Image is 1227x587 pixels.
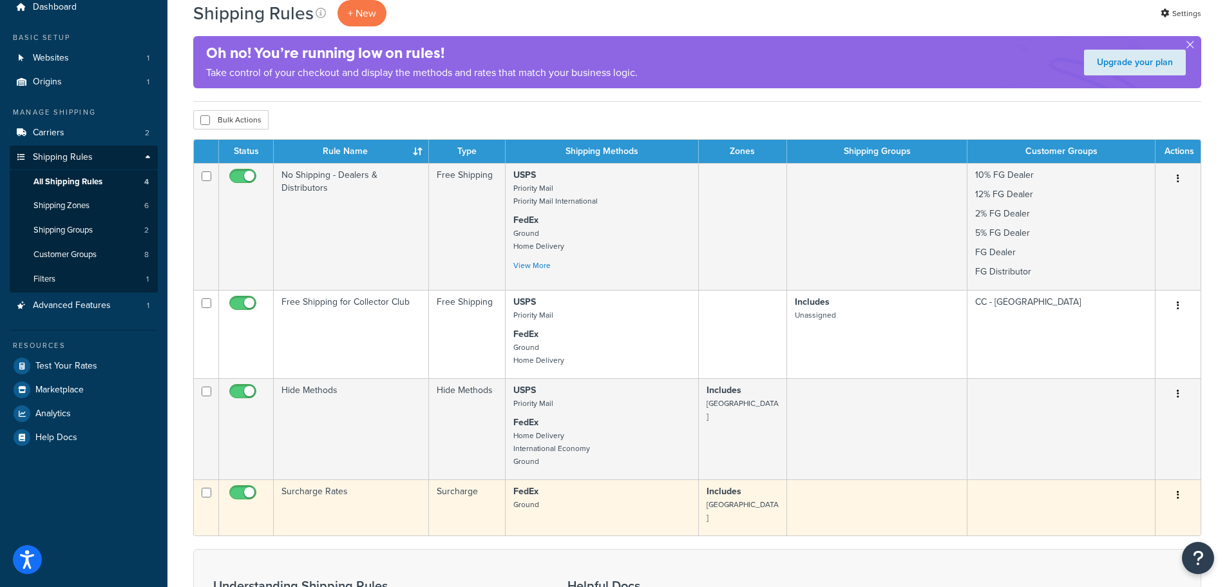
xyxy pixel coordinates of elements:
span: Shipping Rules [33,152,93,163]
span: Advanced Features [33,300,111,311]
span: Filters [33,274,55,285]
span: 8 [144,249,149,260]
span: Test Your Rates [35,361,97,372]
div: Resources [10,340,158,351]
span: Help Docs [35,432,77,443]
small: [GEOGRAPHIC_DATA] [707,398,779,422]
span: Marketplace [35,385,84,396]
strong: FedEx [513,213,538,227]
h1: Shipping Rules [193,1,314,26]
td: Surcharge [429,479,506,535]
span: 1 [146,274,149,285]
strong: Includes [707,485,741,498]
span: 1 [147,300,149,311]
span: 1 [147,77,149,88]
small: Priority Mail Priority Mail International [513,182,598,207]
li: Websites [10,46,158,70]
a: Upgrade your plan [1084,50,1186,75]
th: Actions [1156,140,1201,163]
div: Basic Setup [10,32,158,43]
small: Ground Home Delivery [513,342,564,366]
a: Settings [1161,5,1201,23]
td: No Shipping - Dealers & Distributors [274,163,429,290]
small: Unassigned [795,309,836,321]
a: Origins 1 [10,70,158,94]
th: Rule Name : activate to sort column ascending [274,140,429,163]
li: Shipping Zones [10,194,158,218]
a: Help Docs [10,426,158,449]
li: Origins [10,70,158,94]
h4: Oh no! You’re running low on rules! [206,43,638,64]
th: Zones [699,140,788,163]
p: 5% FG Dealer [975,227,1147,240]
a: All Shipping Rules 4 [10,170,158,194]
td: Free Shipping [429,163,506,290]
strong: Includes [795,295,830,309]
a: Shipping Groups 2 [10,218,158,242]
span: Origins [33,77,62,88]
p: FG Distributor [975,265,1147,278]
a: Filters 1 [10,267,158,291]
div: Manage Shipping [10,107,158,118]
small: Ground [513,499,539,510]
a: Carriers 2 [10,121,158,145]
strong: FedEx [513,327,538,341]
span: Shipping Zones [33,200,90,211]
th: Customer Groups [967,140,1156,163]
td: 10% FG Dealer [967,163,1156,290]
th: Shipping Groups [787,140,967,163]
span: Websites [33,53,69,64]
td: Hide Methods [429,378,506,479]
td: Hide Methods [274,378,429,479]
span: Customer Groups [33,249,97,260]
td: Surcharge Rates [274,479,429,535]
th: Status [219,140,274,163]
li: Carriers [10,121,158,145]
a: Analytics [10,402,158,425]
li: Shipping Rules [10,146,158,293]
span: 2 [145,128,149,139]
small: Ground Home Delivery [513,227,564,252]
p: FG Dealer [975,246,1147,259]
span: 4 [144,177,149,188]
strong: USPS [513,383,536,397]
span: Shipping Groups [33,225,93,236]
li: Customer Groups [10,243,158,267]
span: 1 [147,53,149,64]
strong: FedEx [513,416,538,429]
span: 2 [144,225,149,236]
button: Open Resource Center [1182,542,1214,574]
p: 12% FG Dealer [975,188,1147,201]
small: [GEOGRAPHIC_DATA] [707,499,779,523]
span: Carriers [33,128,64,139]
strong: Includes [707,383,741,397]
small: Home Delivery International Economy Ground [513,430,590,467]
span: Dashboard [33,2,77,13]
li: Shipping Groups [10,218,158,242]
th: Type [429,140,506,163]
p: Take control of your checkout and display the methods and rates that match your business logic. [206,64,638,82]
strong: FedEx [513,485,538,498]
a: View More [513,260,551,271]
a: Test Your Rates [10,354,158,378]
span: 6 [144,200,149,211]
span: Analytics [35,409,71,419]
th: Shipping Methods [506,140,699,163]
p: 2% FG Dealer [975,207,1147,220]
td: Free Shipping for Collector Club [274,290,429,378]
small: Priority Mail [513,398,553,409]
a: Advanced Features 1 [10,294,158,318]
strong: USPS [513,168,536,182]
li: Filters [10,267,158,291]
small: Priority Mail [513,309,553,321]
td: CC - [GEOGRAPHIC_DATA] [967,290,1156,378]
a: Marketplace [10,378,158,401]
a: Customer Groups 8 [10,243,158,267]
td: Free Shipping [429,290,506,378]
span: All Shipping Rules [33,177,102,188]
strong: USPS [513,295,536,309]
